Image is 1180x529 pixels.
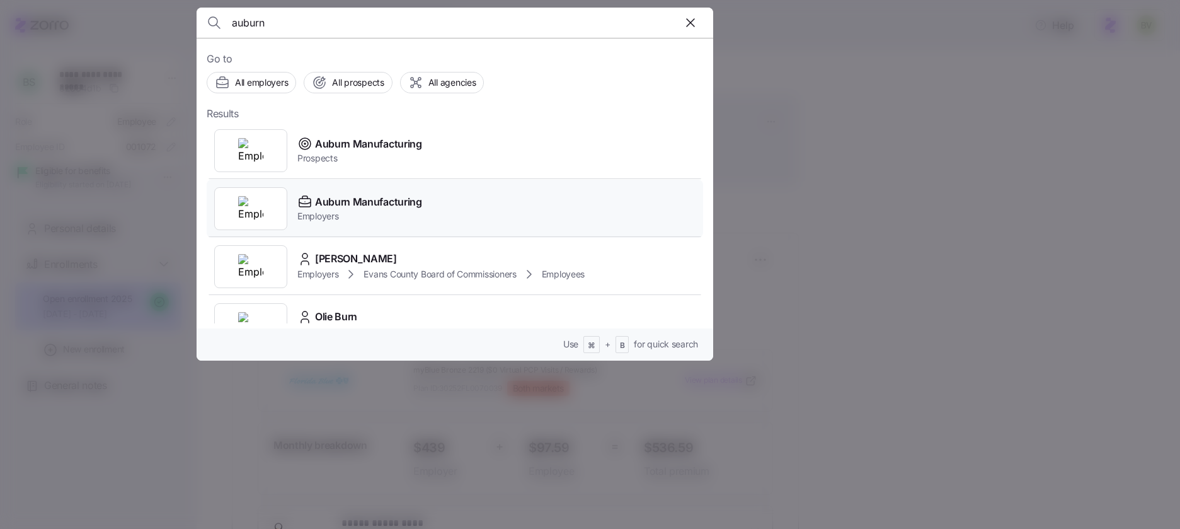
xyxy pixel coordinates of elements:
[315,136,422,152] span: Auburn Manufacturing
[238,254,263,279] img: Employer logo
[563,338,578,351] span: Use
[297,210,422,223] span: Employers
[235,76,288,89] span: All employers
[238,312,263,337] img: Employer logo
[238,196,263,221] img: Employer logo
[315,251,397,267] span: [PERSON_NAME]
[332,76,384,89] span: All prospects
[428,76,476,89] span: All agencies
[364,268,516,281] span: Evans County Board of Commissioners
[207,51,703,67] span: Go to
[207,72,296,93] button: All employers
[634,338,698,351] span: for quick search
[304,72,392,93] button: All prospects
[315,309,357,325] span: Olie Burn
[207,106,239,122] span: Results
[620,340,625,351] span: B
[297,152,422,165] span: Prospects
[542,268,585,281] span: Employees
[605,338,610,351] span: +
[315,194,422,210] span: Auburn Manufacturing
[238,138,263,163] img: Employer logo
[588,340,595,351] span: ⌘
[297,268,338,281] span: Employers
[400,72,484,93] button: All agencies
